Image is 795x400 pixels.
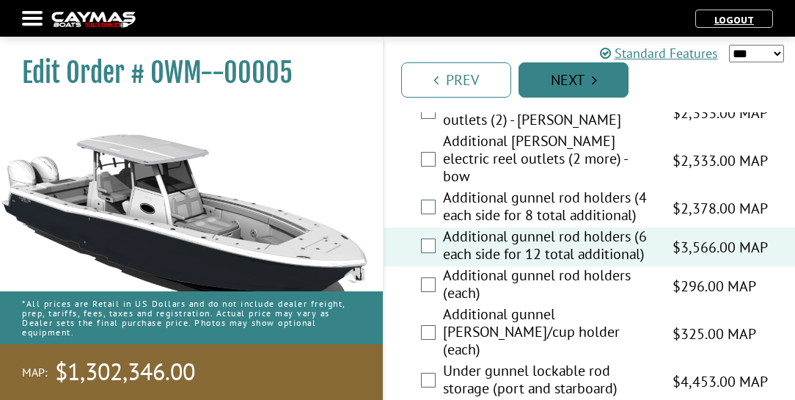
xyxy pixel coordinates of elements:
[443,228,654,266] label: Additional gunnel rod holders (6 each side for 12 total additional)
[673,150,768,172] span: $2,333.00 MAP
[443,93,654,132] label: [PERSON_NAME] electric reel outlets (2) - [PERSON_NAME]
[443,132,654,189] label: Additional [PERSON_NAME] electric reel outlets (2 more) - bow
[673,236,768,258] span: $3,566.00 MAP
[673,275,756,297] span: $296.00 MAP
[22,291,361,345] p: *All prices are Retail in US Dollars and do not include dealer freight, prep, tariffs, fees, taxe...
[673,102,768,124] span: $2,333.00 MAP
[55,357,195,388] span: $1,302,346.00
[22,365,48,380] span: MAP:
[443,305,654,362] label: Additional gunnel [PERSON_NAME]/cup holder (each)
[673,371,768,393] span: $4,453.00 MAP
[673,197,768,219] span: $2,378.00 MAP
[519,62,629,98] a: Next
[673,323,756,345] span: $325.00 MAP
[600,43,718,63] a: Standard Features
[401,62,511,98] a: Prev
[22,57,346,90] h1: Edit Order # OWM--00005
[51,12,136,27] img: caymas-dealer-connect-2ed40d3bc7270c1d8d7ffb4b79bf05adc795679939227970def78ec6f6c03838.gif
[443,266,654,305] label: Additional gunnel rod holders (each)
[397,60,795,98] ul: Pagination
[443,189,654,228] label: Additional gunnel rod holders (4 each side for 8 total additional)
[707,13,761,26] a: Logout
